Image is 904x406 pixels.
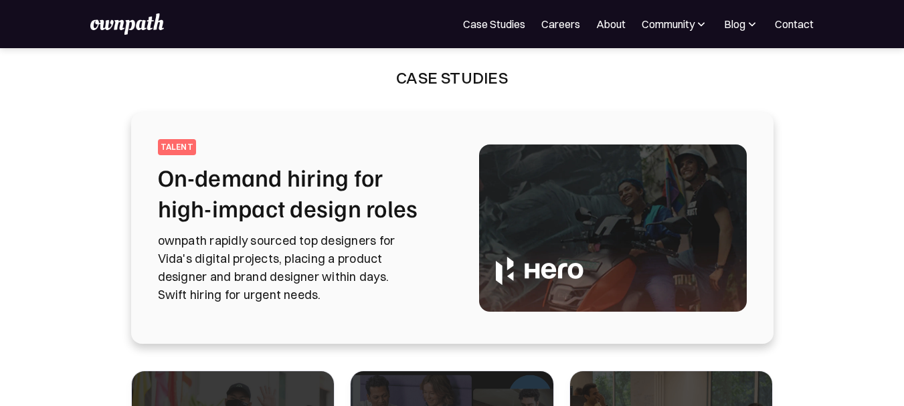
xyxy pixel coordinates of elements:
[161,142,193,153] div: talent
[775,16,814,32] a: Contact
[158,139,747,317] a: talentOn-demand hiring for high-impact design rolesownpath rapidly sourced top designers for Vida...
[463,16,525,32] a: Case Studies
[396,67,508,88] div: Case Studies
[642,16,695,32] div: Community
[596,16,626,32] a: About
[158,162,447,223] h2: On-demand hiring for high-impact design roles
[642,16,708,32] div: Community
[724,16,745,32] div: Blog
[724,16,759,32] div: Blog
[158,231,447,304] p: ownpath rapidly sourced top designers for Vida's digital projects, placing a product designer and...
[541,16,580,32] a: Careers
